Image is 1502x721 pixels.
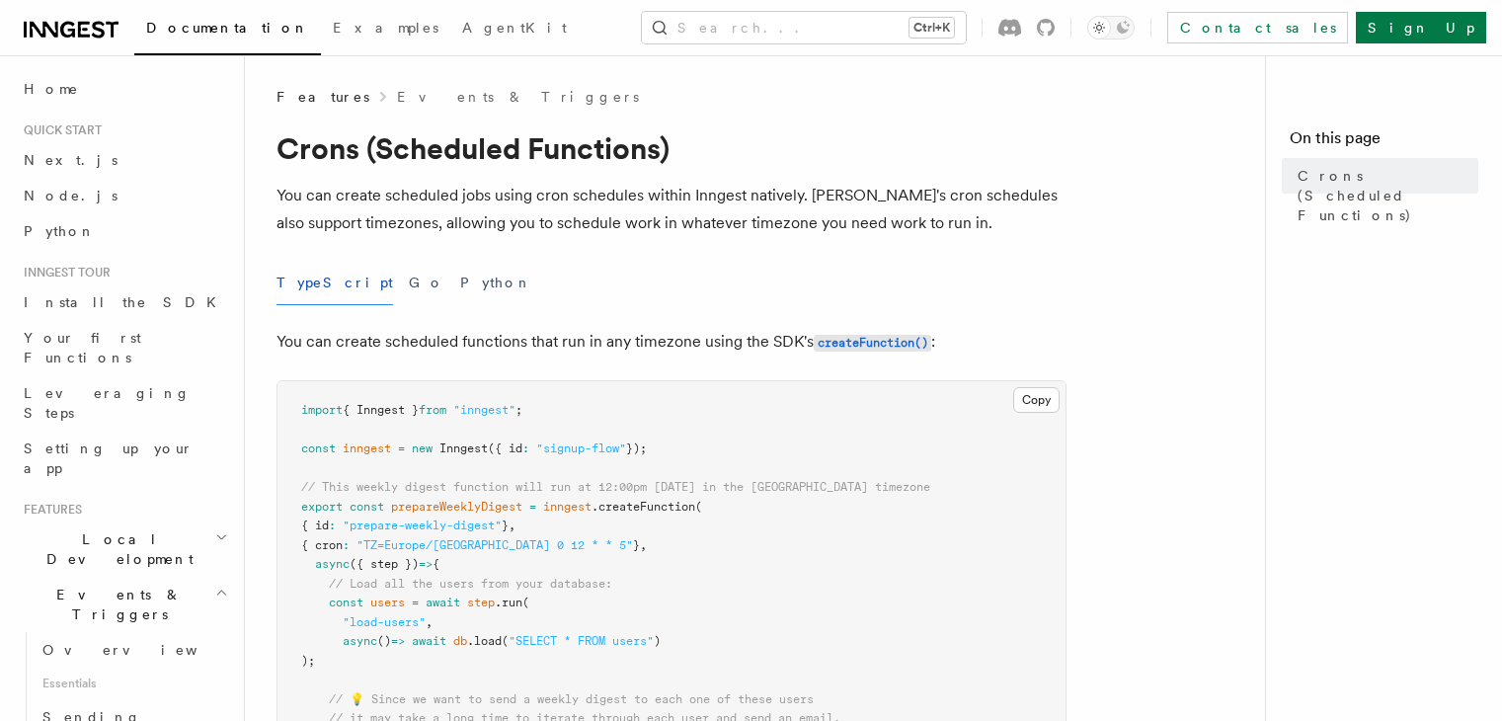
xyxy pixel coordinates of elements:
[467,634,502,648] span: .load
[640,538,647,552] span: ,
[343,403,419,417] span: { Inngest }
[391,500,522,514] span: prepareWeeklyDigest
[301,538,343,552] span: { cron
[543,500,592,514] span: inngest
[502,634,509,648] span: (
[16,320,232,375] a: Your first Functions
[16,375,232,431] a: Leveraging Steps
[509,634,654,648] span: "SELECT * FROM users"
[695,500,702,514] span: (
[35,632,232,668] a: Overview
[343,538,350,552] span: :
[24,294,228,310] span: Install the SDK
[24,79,79,99] span: Home
[277,130,1067,166] h1: Crons (Scheduled Functions)
[522,441,529,455] span: :
[1290,126,1478,158] h4: On this page
[370,596,405,609] span: users
[814,332,931,351] a: createFunction()
[426,615,433,629] span: ,
[529,500,536,514] span: =
[146,20,309,36] span: Documentation
[426,596,460,609] span: await
[329,596,363,609] span: const
[419,557,433,571] span: =>
[412,596,419,609] span: =
[16,431,232,486] a: Setting up your app
[1013,387,1060,413] button: Copy
[633,538,640,552] span: }
[16,213,232,249] a: Python
[419,403,446,417] span: from
[522,596,529,609] span: (
[439,441,488,455] span: Inngest
[301,519,329,532] span: { id
[1087,16,1135,40] button: Toggle dark mode
[16,71,232,107] a: Home
[1290,158,1478,233] a: Crons (Scheduled Functions)
[1167,12,1348,43] a: Contact sales
[24,441,194,476] span: Setting up your app
[536,441,626,455] span: "signup-flow"
[350,557,419,571] span: ({ step })
[321,6,450,53] a: Examples
[626,441,647,455] span: });
[277,182,1067,237] p: You can create scheduled jobs using cron schedules within Inngest natively. [PERSON_NAME]'s cron ...
[1298,166,1478,225] span: Crons (Scheduled Functions)
[343,519,502,532] span: "prepare-weekly-digest"
[343,441,391,455] span: inngest
[315,557,350,571] span: async
[277,261,393,305] button: TypeScript
[329,577,612,591] span: // Load all the users from your database:
[16,122,102,138] span: Quick start
[592,500,695,514] span: .createFunction
[24,188,118,203] span: Node.js
[24,152,118,168] span: Next.js
[24,223,96,239] span: Python
[495,596,522,609] span: .run
[16,142,232,178] a: Next.js
[453,403,515,417] span: "inngest"
[409,261,444,305] button: Go
[301,480,930,494] span: // This weekly digest function will run at 12:00pm [DATE] in the [GEOGRAPHIC_DATA] timezone
[42,642,246,658] span: Overview
[509,519,515,532] span: ,
[377,634,391,648] span: ()
[433,557,439,571] span: {
[642,12,966,43] button: Search...Ctrl+K
[301,403,343,417] span: import
[16,521,232,577] button: Local Development
[329,519,336,532] span: :
[301,654,315,668] span: );
[329,692,814,706] span: // 💡 Since we want to send a weekly digest to each one of these users
[16,178,232,213] a: Node.js
[24,385,191,421] span: Leveraging Steps
[16,265,111,280] span: Inngest tour
[450,6,579,53] a: AgentKit
[356,538,633,552] span: "TZ=Europe/[GEOGRAPHIC_DATA] 0 12 * * 5"
[16,577,232,632] button: Events & Triggers
[301,500,343,514] span: export
[277,328,1067,357] p: You can create scheduled functions that run in any timezone using the SDK's :
[343,615,426,629] span: "load-users"
[350,500,384,514] span: const
[502,519,509,532] span: }
[134,6,321,55] a: Documentation
[909,18,954,38] kbd: Ctrl+K
[391,634,405,648] span: =>
[412,634,446,648] span: await
[398,441,405,455] span: =
[16,585,215,624] span: Events & Triggers
[412,441,433,455] span: new
[16,284,232,320] a: Install the SDK
[654,634,661,648] span: )
[460,261,532,305] button: Python
[333,20,438,36] span: Examples
[462,20,567,36] span: AgentKit
[35,668,232,699] span: Essentials
[16,529,215,569] span: Local Development
[397,87,639,107] a: Events & Triggers
[1356,12,1486,43] a: Sign Up
[16,502,82,518] span: Features
[277,87,369,107] span: Features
